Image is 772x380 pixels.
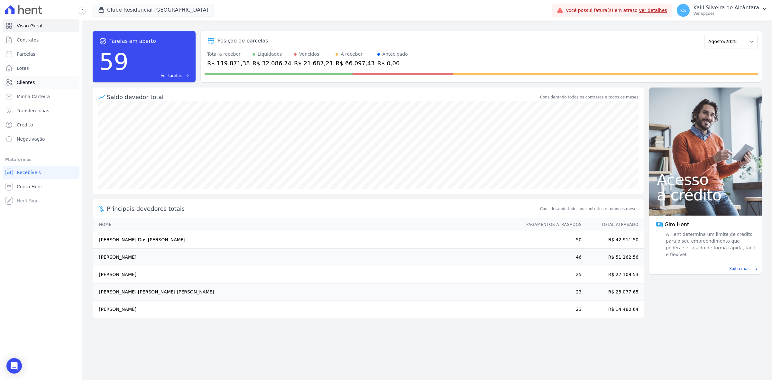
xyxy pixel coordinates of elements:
[657,172,754,187] span: Acesso
[93,266,520,283] td: [PERSON_NAME]
[6,358,22,374] div: Open Intercom Messenger
[694,5,759,11] p: Kalil Silveira de Alcântara
[680,8,686,13] span: KS
[17,37,39,43] span: Contratos
[582,301,644,318] td: R$ 14.480,64
[753,266,758,271] span: east
[520,218,582,231] th: Pagamentos Atrasados
[253,59,291,68] div: R$ 32.086,74
[99,45,129,79] div: 59
[341,51,363,58] div: A receber
[582,249,644,266] td: R$ 51.162,56
[17,93,50,100] span: Minha Carteira
[520,266,582,283] td: 25
[184,73,189,78] span: east
[694,11,759,16] p: Ver opções
[540,206,639,212] span: Considerando todos os contratos e todos os meses
[665,221,689,228] span: Giro Hent
[3,118,79,131] a: Crédito
[99,37,107,45] span: task_alt
[520,283,582,301] td: 23
[17,122,33,128] span: Crédito
[107,93,539,101] div: Saldo devedor total
[3,104,79,117] a: Transferências
[294,59,333,68] div: R$ 21.687,21
[520,301,582,318] td: 23
[3,48,79,60] a: Parcelas
[17,107,49,114] span: Transferências
[3,90,79,103] a: Minha Carteira
[3,33,79,46] a: Contratos
[729,266,750,272] span: Saiba mais
[93,283,520,301] td: [PERSON_NAME] [PERSON_NAME] [PERSON_NAME]
[540,94,639,100] div: Considerando todos os contratos e todos os meses
[161,73,182,79] span: Ver tarefas
[377,59,408,68] div: R$ 0,00
[520,231,582,249] td: 50
[3,76,79,89] a: Clientes
[566,7,667,14] span: Você possui fatura(s) em atraso.
[217,37,268,45] div: Posição de parcelas
[3,19,79,32] a: Visão Geral
[131,73,189,79] a: Ver tarefas east
[5,156,77,163] div: Plataformas
[335,59,374,68] div: R$ 66.097,43
[3,166,79,179] a: Recebíveis
[653,266,758,272] a: Saiba mais east
[665,231,755,258] span: A Hent determina um limite de crédito para o seu empreendimento que poderá ser usado de forma ráp...
[109,37,156,45] span: Tarefas em aberto
[17,169,41,176] span: Recebíveis
[17,51,35,57] span: Parcelas
[582,283,644,301] td: R$ 25.077,65
[672,1,772,19] button: KS Kalil Silveira de Alcântara Ver opções
[582,266,644,283] td: R$ 27.109,53
[17,136,45,142] span: Negativação
[520,249,582,266] td: 46
[207,51,250,58] div: Total a receber
[582,218,644,231] th: Total Atrasado
[17,79,35,86] span: Clientes
[382,51,408,58] div: Antecipado
[3,180,79,193] a: Conta Hent
[17,23,42,29] span: Visão Geral
[639,8,667,13] a: Ver detalhes
[299,51,319,58] div: Vencidos
[657,187,754,203] span: a crédito
[93,231,520,249] td: [PERSON_NAME] Dos [PERSON_NAME]
[3,133,79,145] a: Negativação
[107,204,539,213] span: Principais devedores totais
[17,65,29,71] span: Lotes
[207,59,250,68] div: R$ 119.871,38
[582,231,644,249] td: R$ 42.911,50
[93,218,520,231] th: Nome
[93,4,214,16] button: Clube Residencial [GEOGRAPHIC_DATA]
[258,51,282,58] div: Liquidados
[93,249,520,266] td: [PERSON_NAME]
[93,301,520,318] td: [PERSON_NAME]
[3,62,79,75] a: Lotes
[17,183,42,190] span: Conta Hent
